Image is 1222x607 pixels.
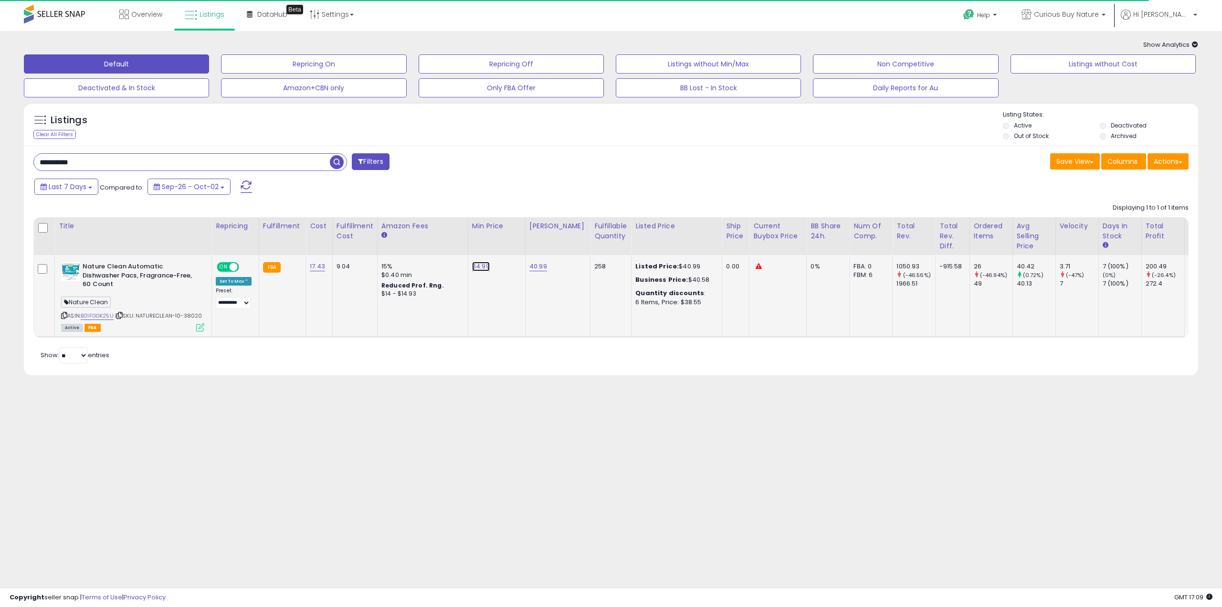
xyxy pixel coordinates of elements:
[1143,40,1198,49] span: Show Analytics
[753,221,802,241] div: Current Buybox Price
[974,221,1009,241] div: Ordered Items
[61,297,111,308] span: Nature Clean
[257,10,287,19] span: DataHub
[147,179,231,195] button: Sep-26 - Oct-02
[1111,121,1147,129] label: Deactivated
[726,262,742,271] div: 0.00
[1103,262,1141,271] div: 7 (100%)
[310,221,328,231] div: Cost
[635,275,688,284] b: Business Price:
[238,263,253,271] span: OFF
[381,281,444,289] b: Reduced Prof. Rng.
[896,262,935,271] div: 1050.93
[1011,54,1196,74] button: Listings without Cost
[974,262,1012,271] div: 26
[337,221,373,241] div: Fulfillment Cost
[472,262,490,271] a: 34.99
[977,11,990,19] span: Help
[1017,221,1052,251] div: Avg Selling Price
[131,10,162,19] span: Overview
[216,288,252,309] div: Preset:
[811,221,845,241] div: BB Share 24h.
[1034,10,1099,19] span: Curious Buy Nature
[635,262,715,271] div: $40.99
[61,262,80,281] img: 41I5kssiKnL._SL40_.jpg
[221,78,406,97] button: Amazon+CBN only
[853,271,885,279] div: FBM: 6
[41,351,109,360] span: Show: entries
[980,271,1007,279] small: (-46.94%)
[853,262,885,271] div: FBA: 0
[813,78,998,97] button: Daily Reports for Au
[216,277,252,286] div: Set To Max *
[352,153,389,170] button: Filters
[33,130,76,139] div: Clear All Filters
[24,54,209,74] button: Default
[1017,279,1055,288] div: 40.13
[1060,221,1095,231] div: Velocity
[472,221,521,231] div: Min Price
[381,231,387,240] small: Amazon Fees.
[635,288,704,298] b: Quantity discounts
[81,312,114,320] a: B01FGGK25U
[594,262,624,271] div: 258
[1189,221,1208,251] div: Total Profit Diff.
[381,290,461,298] div: $14 - $14.93
[896,221,931,241] div: Total Rev.
[49,182,86,192] span: Last 7 Days
[381,221,464,231] div: Amazon Fees
[939,221,965,251] div: Total Rev. Diff.
[1189,262,1205,271] div: -71.91
[1107,157,1138,166] span: Columns
[381,271,461,279] div: $0.40 min
[51,114,87,127] h5: Listings
[1050,153,1100,170] button: Save View
[1103,241,1108,250] small: Days In Stock.
[529,221,586,231] div: [PERSON_NAME]
[24,78,209,97] button: Deactivated & In Stock
[1148,153,1189,170] button: Actions
[1113,203,1189,213] div: Displaying 1 to 1 of 1 items
[1060,262,1098,271] div: 3.71
[84,324,101,332] span: FBA
[1146,279,1184,288] div: 272.4
[1014,132,1049,140] label: Out of Stock
[115,312,202,319] span: | SKU: NATURECLEAN-10-38020
[337,262,370,271] div: 9.04
[162,182,219,192] span: Sep-26 - Oct-02
[1146,221,1180,241] div: Total Profit
[813,54,998,74] button: Non Competitive
[853,221,888,241] div: Num of Comp.
[1121,10,1197,31] a: Hi [PERSON_NAME]
[1111,132,1137,140] label: Archived
[616,78,801,97] button: BB Lost - In Stock
[381,262,461,271] div: 15%
[903,271,931,279] small: (-46.56%)
[1103,271,1116,279] small: (0%)
[896,279,935,288] div: 1966.51
[1103,279,1141,288] div: 7 (100%)
[1103,221,1138,241] div: Days In Stock
[200,10,224,19] span: Listings
[1014,121,1032,129] label: Active
[956,1,1006,31] a: Help
[286,5,303,14] div: Tooltip anchor
[635,298,715,307] div: 6 Items, Price: $38.55
[635,262,679,271] b: Listed Price:
[419,54,604,74] button: Repricing Off
[1152,271,1176,279] small: (-26.4%)
[59,221,208,231] div: Title
[419,78,604,97] button: Only FBA Offer
[61,324,83,332] span: All listings currently available for purchase on Amazon
[939,262,962,271] div: -915.58
[83,262,199,291] b: Nature Clean Automatic Dishwasher Pacs, Fragrance-Free, 60 Count
[1060,279,1098,288] div: 7
[635,276,715,284] div: $40.58
[635,221,718,231] div: Listed Price
[1146,262,1184,271] div: 200.49
[34,179,98,195] button: Last 7 Days
[221,54,406,74] button: Repricing On
[310,262,325,271] a: 17.43
[1023,271,1043,279] small: (0.72%)
[218,263,230,271] span: ON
